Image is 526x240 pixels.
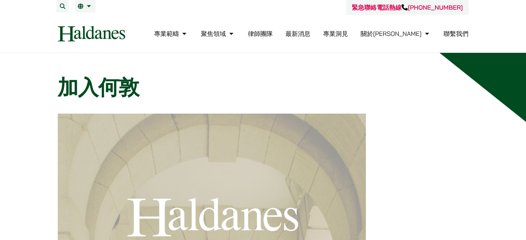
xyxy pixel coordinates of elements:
a: 緊急聯絡電話熱線[PHONE_NUMBER] [352,3,463,11]
a: 繁 [78,3,93,9]
a: 聯繫我們 [444,30,469,38]
a: 聚焦領域 [201,30,235,38]
a: 最新消息 [285,30,310,38]
h1: 加入何敦 [58,75,469,100]
a: 專業洞見 [323,30,348,38]
img: Logo of Haldanes [58,26,125,41]
a: 關於何敦 [361,30,431,38]
a: 律師團隊 [248,30,273,38]
a: 專業範疇 [154,30,188,38]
